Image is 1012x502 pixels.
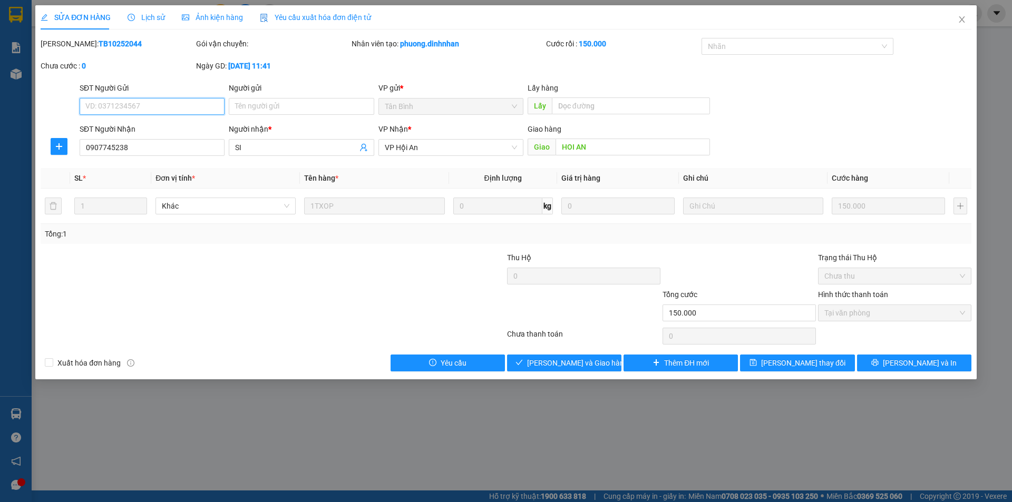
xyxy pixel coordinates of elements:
button: printer[PERSON_NAME] và In [857,355,971,371]
span: Giá trị hàng [561,174,600,182]
label: Hình thức thanh toán [818,290,888,299]
span: Xuất hóa đơn hàng [53,357,125,369]
input: Dọc đường [552,97,710,114]
span: Cước hàng [832,174,868,182]
div: [PERSON_NAME]: [41,38,194,50]
th: Ghi chú [679,168,828,189]
span: Thêm ĐH mới [664,357,709,369]
span: Chưa thu [824,268,965,284]
span: close [958,15,966,24]
span: Lấy hàng [528,84,558,92]
span: Tên hàng [304,174,338,182]
span: picture [182,14,189,21]
span: Khác [162,198,289,214]
span: SỬA ĐƠN HÀNG [41,13,111,22]
b: phuong.dinhnhan [400,40,459,48]
div: SĐT Người Gửi [80,82,225,94]
input: Dọc đường [556,139,710,155]
button: Close [947,5,977,35]
button: save[PERSON_NAME] thay đổi [740,355,854,371]
button: plus [51,138,67,155]
b: 150.000 [579,40,606,48]
div: Người nhận [229,123,374,135]
button: check[PERSON_NAME] và Giao hàng [507,355,621,371]
span: Giao hàng [528,125,561,133]
span: SL [74,174,83,182]
img: icon [260,14,268,22]
span: Lịch sử [128,13,165,22]
div: Cước rồi : [546,38,699,50]
button: plusThêm ĐH mới [624,355,738,371]
span: VP Hội An [385,140,517,155]
span: Tổng cước [663,290,697,299]
span: [PERSON_NAME] thay đổi [761,357,845,369]
span: Thu Hộ [507,253,531,262]
div: VP gửi [378,82,523,94]
span: Yêu cầu [441,357,466,369]
input: Ghi Chú [683,198,823,214]
button: delete [45,198,62,214]
span: exclamation-circle [429,359,436,367]
span: edit [41,14,48,21]
b: 0 [82,62,86,70]
div: Chưa thanh toán [506,328,661,347]
div: Tổng: 1 [45,228,391,240]
div: Chưa cước : [41,60,194,72]
input: VD: Bàn, Ghế [304,198,444,214]
button: plus [953,198,967,214]
span: Ảnh kiện hàng [182,13,243,22]
span: [PERSON_NAME] và In [883,357,957,369]
span: Tân Bình [385,99,517,114]
span: Đơn vị tính [155,174,195,182]
div: Ngày GD: [196,60,349,72]
span: Định lượng [484,174,522,182]
button: exclamation-circleYêu cầu [391,355,505,371]
span: clock-circle [128,14,135,21]
span: Tại văn phòng [824,305,965,321]
div: Người gửi [229,82,374,94]
div: SĐT Người Nhận [80,123,225,135]
div: Gói vận chuyển: [196,38,349,50]
input: 0 [832,198,945,214]
span: plus [653,359,660,367]
span: info-circle [127,359,134,367]
span: [PERSON_NAME] và Giao hàng [527,357,628,369]
span: save [750,359,757,367]
span: VP Nhận [378,125,408,133]
span: Giao [528,139,556,155]
b: TB10252044 [99,40,142,48]
span: Yêu cầu xuất hóa đơn điện tử [260,13,371,22]
span: plus [51,142,67,151]
span: Lấy [528,97,552,114]
span: user-add [359,143,368,152]
div: Trạng thái Thu Hộ [818,252,971,263]
span: check [515,359,523,367]
input: 0 [561,198,675,214]
div: Nhân viên tạo: [352,38,544,50]
b: [DATE] 11:41 [228,62,271,70]
span: kg [542,198,553,214]
span: printer [871,359,879,367]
